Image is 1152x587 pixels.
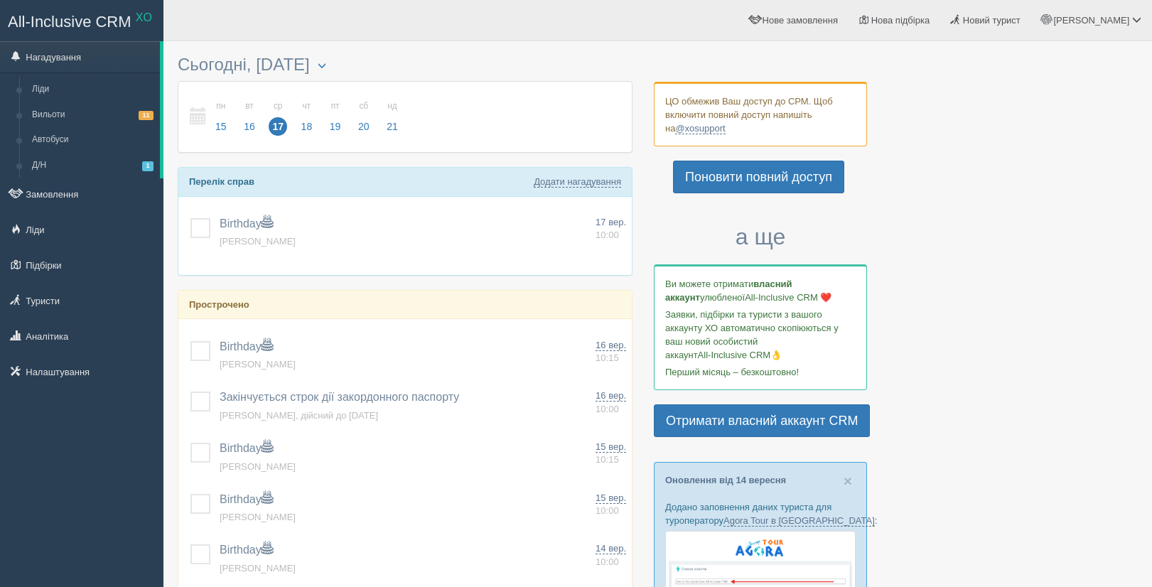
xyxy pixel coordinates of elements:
[596,340,626,351] span: 16 вер.
[350,92,377,141] a: сб 20
[673,161,844,193] a: Поновити повний доступ
[269,117,287,136] span: 17
[212,117,230,136] span: 15
[220,217,273,230] a: Birthday
[665,279,792,303] b: власний аккаунт
[322,92,349,141] a: пт 19
[596,543,626,554] span: 14 вер.
[963,15,1021,26] span: Новий турист
[596,454,619,465] span: 10:15
[596,217,626,227] span: 17 вер.
[665,365,856,379] p: Перший місяць – безкоштовно!
[208,92,235,141] a: пн 15
[240,117,259,136] span: 16
[220,391,459,403] a: Закінчується строк дії закордонного паспорту
[596,389,626,416] a: 16 вер. 10:00
[298,117,316,136] span: 18
[675,123,725,134] a: @xosupport
[189,176,254,187] b: Перелік справ
[665,308,856,362] p: Заявки, підбірки та туристи з вашого аккаунту ХО автоматично скопіюються у ваш новий особистий ак...
[1,1,163,40] a: All-Inclusive CRM XO
[220,359,296,370] a: [PERSON_NAME]
[723,515,875,527] a: Agora Tour в [GEOGRAPHIC_DATA]
[745,292,831,303] span: All-Inclusive CRM ❤️
[178,55,632,74] h3: Сьогодні, [DATE]
[236,92,263,141] a: вт 16
[698,350,782,360] span: All-Inclusive CRM👌
[379,92,402,141] a: нд 21
[654,404,870,437] a: Отримати власний аккаунт CRM
[139,111,154,120] span: 11
[298,100,316,112] small: чт
[596,492,626,504] span: 15 вер.
[220,340,273,352] a: Birthday
[596,556,619,567] span: 10:00
[220,512,296,522] a: [PERSON_NAME]
[654,82,867,146] div: ЦО обмежив Ваш доступ до СРМ. Щоб включити повний доступ напишіть на
[596,441,626,467] a: 15 вер. 10:15
[136,11,152,23] sup: XO
[26,77,160,102] a: Ліди
[26,127,160,153] a: Автобуси
[596,492,626,518] a: 15 вер. 10:00
[596,216,626,242] a: 17 вер. 10:00
[26,153,160,178] a: Д/Н1
[220,493,273,505] a: Birthday
[596,441,626,453] span: 15 вер.
[596,352,619,363] span: 10:15
[596,230,619,240] span: 10:00
[1053,15,1129,26] span: [PERSON_NAME]
[665,500,856,527] p: Додано заповнення даних туриста для туроператору :
[220,236,296,247] a: [PERSON_NAME]
[264,92,291,141] a: ср 17
[326,100,345,112] small: пт
[534,176,621,188] a: Додати нагадування
[355,117,373,136] span: 20
[26,102,160,128] a: Вильоти11
[844,473,852,488] button: Close
[596,404,619,414] span: 10:00
[269,100,287,112] small: ср
[326,117,345,136] span: 19
[871,15,930,26] span: Нова підбірка
[142,161,154,171] span: 1
[220,442,273,454] a: Birthday
[240,100,259,112] small: вт
[220,410,378,421] a: [PERSON_NAME], дійсний до [DATE]
[355,100,373,112] small: сб
[189,299,249,310] b: Прострочено
[596,505,619,516] span: 10:00
[383,100,402,112] small: нд
[220,563,296,573] a: [PERSON_NAME]
[220,544,273,556] a: Birthday
[763,15,838,26] span: Нове замовлення
[212,100,230,112] small: пн
[665,277,856,304] p: Ви можете отримати улюбленої
[8,13,131,31] span: All-Inclusive CRM
[220,461,296,472] a: [PERSON_NAME]
[654,225,867,249] h3: а ще
[844,473,852,489] span: ×
[665,475,786,485] a: Оновлення від 14 вересня
[596,339,626,365] a: 16 вер. 10:15
[596,390,626,402] span: 16 вер.
[596,542,626,569] a: 14 вер. 10:00
[294,92,321,141] a: чт 18
[383,117,402,136] span: 21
